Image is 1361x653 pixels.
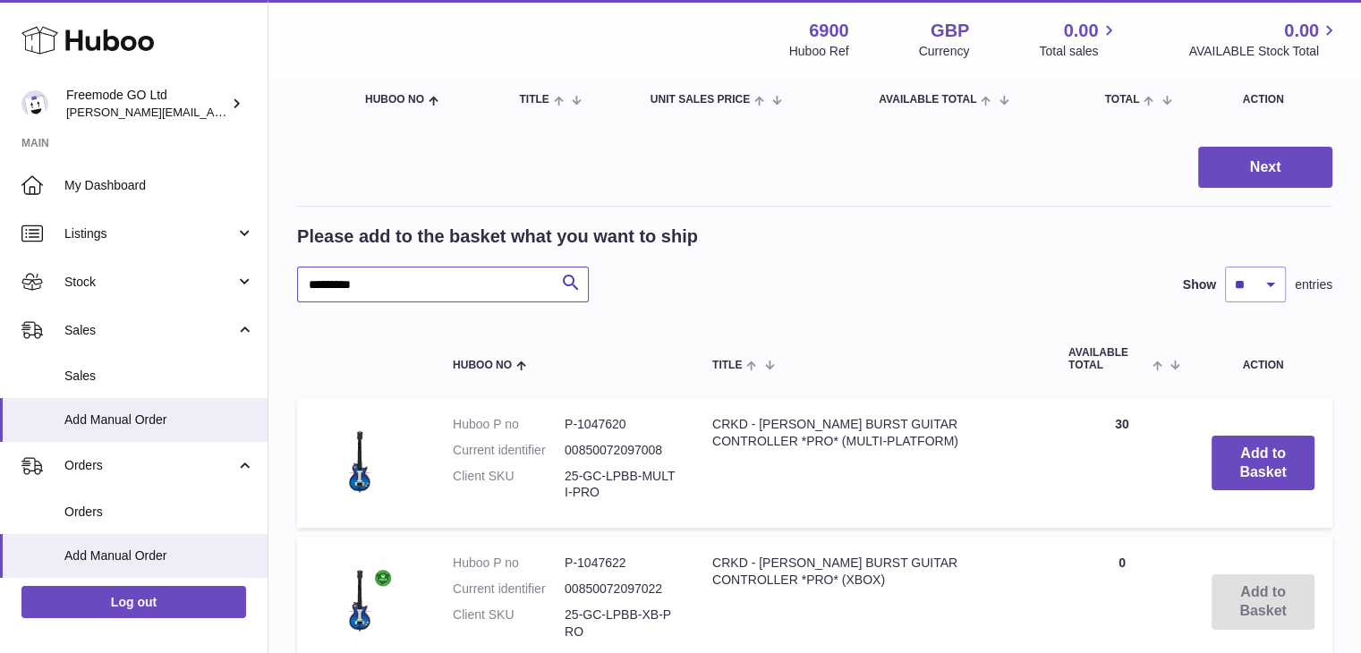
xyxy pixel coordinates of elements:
a: 0.00 AVAILABLE Stock Total [1188,19,1340,60]
span: [PERSON_NAME][EMAIL_ADDRESS][DOMAIN_NAME] [66,105,359,119]
dt: Huboo P no [453,555,565,572]
span: Sales [64,322,235,339]
span: Stock [64,274,235,291]
div: Currency [919,43,970,60]
h2: Please add to the basket what you want to ship [297,225,698,249]
span: 0.00 [1284,19,1319,43]
a: 0.00 Total sales [1039,19,1119,60]
span: Add Manual Order [64,547,254,564]
img: lenka.smikniarova@gioteck.com [21,90,48,117]
dd: 25-GC-LPBB-XB-PRO [565,606,676,640]
a: Log out [21,586,246,618]
strong: GBP [931,19,969,43]
span: Add Manual Order [64,411,254,428]
strong: 6900 [809,19,849,43]
span: entries [1295,276,1332,293]
img: CRKD - Les Paul BLUEBERRY BURST GUITAR CONTROLLER *PRO* (XBOX) [315,555,404,644]
span: Title [519,94,549,106]
span: 0.00 [1064,19,1099,43]
th: Action [1194,329,1332,388]
img: CRKD - Les Paul BLUEBERRY BURST GUITAR CONTROLLER *PRO* (MULTI-PLATFORM) [315,416,404,505]
span: Total [1105,94,1140,106]
span: AVAILABLE Total [879,94,976,106]
dd: P-1047620 [565,416,676,433]
dt: Current identifier [453,442,565,459]
span: Sales [64,368,254,385]
span: My Dashboard [64,177,254,194]
dd: P-1047622 [565,555,676,572]
dd: 25-GC-LPBB-MULTI-PRO [565,468,676,502]
span: Orders [64,457,235,474]
dt: Client SKU [453,468,565,502]
span: AVAILABLE Total [1068,347,1148,370]
span: Orders [64,504,254,521]
div: Action [1243,94,1314,106]
dt: Client SKU [453,606,565,640]
div: Huboo Ref [789,43,849,60]
span: Total sales [1039,43,1119,60]
td: CRKD - [PERSON_NAME] BURST GUITAR CONTROLLER *PRO* (MULTI-PLATFORM) [694,398,1051,529]
span: Unit Sales Price [651,94,750,106]
span: Huboo no [453,360,512,371]
div: Freemode GO Ltd [66,87,227,121]
span: Title [712,360,742,371]
dd: 00850072097022 [565,581,676,598]
label: Show [1183,276,1216,293]
td: 30 [1051,398,1194,529]
button: Add to Basket [1212,436,1314,491]
dt: Huboo P no [453,416,565,433]
dd: 00850072097008 [565,442,676,459]
span: AVAILABLE Stock Total [1188,43,1340,60]
span: Listings [64,225,235,242]
button: Next [1198,147,1332,189]
span: Huboo no [365,94,424,106]
dt: Current identifier [453,581,565,598]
